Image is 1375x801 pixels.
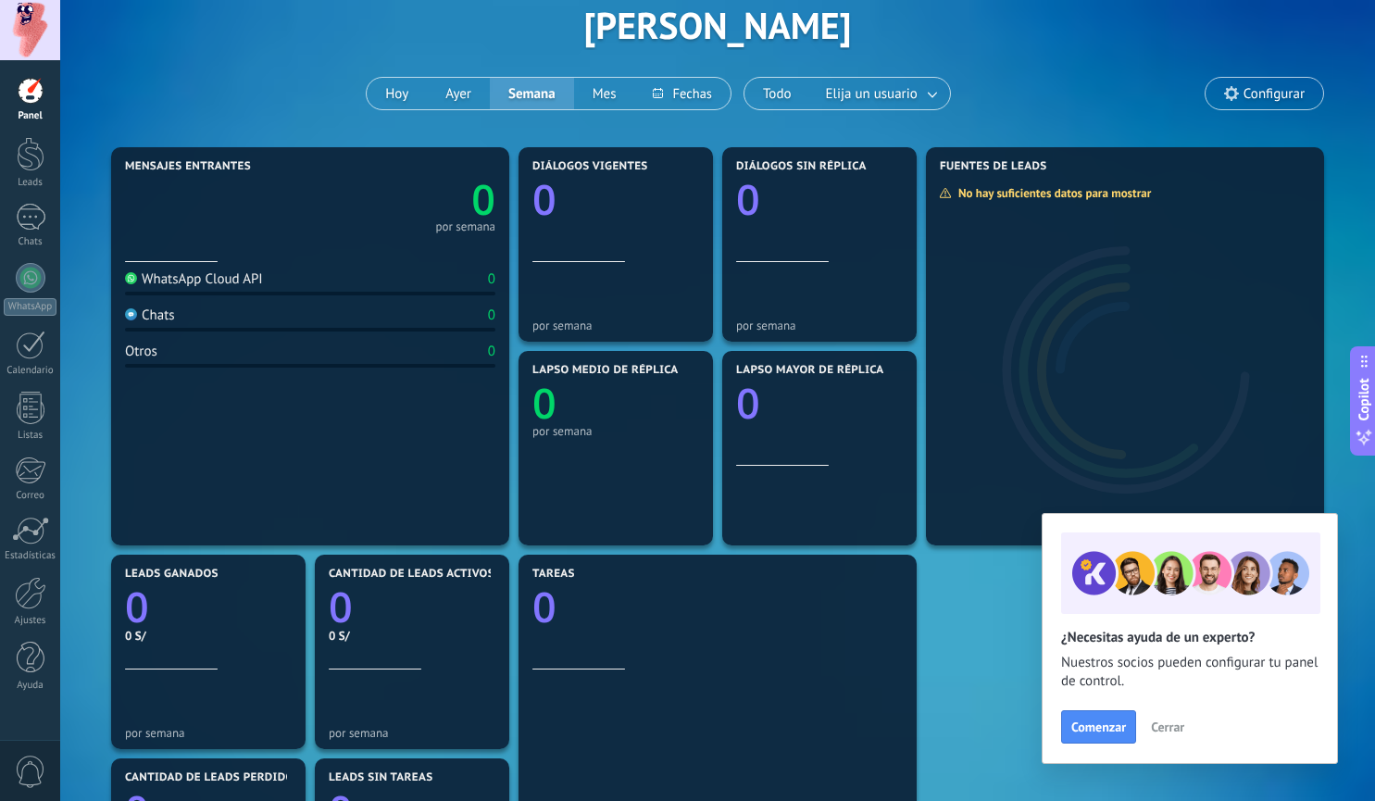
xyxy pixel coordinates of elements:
[939,185,1164,201] div: No hay suficientes datos para mostrar
[532,568,575,581] span: Tareas
[532,160,648,173] span: Diálogos vigentes
[4,177,57,189] div: Leads
[1061,710,1136,744] button: Comenzar
[744,78,810,109] button: Todo
[125,771,301,784] span: Cantidad de leads perdidos
[125,308,137,320] img: Chats
[1061,654,1319,691] span: Nuestros socios pueden configurar tu panel de control.
[736,160,867,173] span: Diálogos sin réplica
[4,365,57,377] div: Calendario
[125,726,292,740] div: por semana
[329,568,494,581] span: Cantidad de leads activos
[4,430,57,442] div: Listas
[1355,378,1373,420] span: Copilot
[435,222,495,232] div: por semana
[532,579,903,635] a: 0
[488,307,495,324] div: 0
[125,628,292,644] div: 0 S/
[488,343,495,360] div: 0
[125,343,157,360] div: Otros
[1071,720,1126,733] span: Comenzar
[4,110,57,122] div: Panel
[736,364,883,377] span: Lapso mayor de réplica
[532,579,556,635] text: 0
[4,550,57,562] div: Estadísticas
[125,579,292,635] a: 0
[4,615,57,627] div: Ajustes
[634,78,730,109] button: Fechas
[1244,86,1305,102] span: Configurar
[940,160,1047,173] span: Fuentes de leads
[736,319,903,332] div: por semana
[4,680,57,692] div: Ayuda
[4,490,57,502] div: Correo
[736,171,760,228] text: 0
[490,78,574,109] button: Semana
[4,298,56,316] div: WhatsApp
[532,171,556,228] text: 0
[532,424,699,438] div: por semana
[329,771,432,784] span: Leads sin tareas
[427,78,490,109] button: Ayer
[1143,713,1193,741] button: Cerrar
[574,78,635,109] button: Mes
[1151,720,1184,733] span: Cerrar
[310,171,495,228] a: 0
[125,270,263,288] div: WhatsApp Cloud API
[125,307,175,324] div: Chats
[736,375,760,432] text: 0
[532,375,556,432] text: 0
[488,270,495,288] div: 0
[125,579,149,635] text: 0
[329,579,353,635] text: 0
[532,319,699,332] div: por semana
[532,364,679,377] span: Lapso medio de réplica
[367,78,427,109] button: Hoy
[329,579,495,635] a: 0
[822,81,921,106] span: Elija un usuario
[329,726,495,740] div: por semana
[125,568,219,581] span: Leads ganados
[125,160,251,173] span: Mensajes entrantes
[4,236,57,248] div: Chats
[329,628,495,644] div: 0 S/
[1061,629,1319,646] h2: ¿Necesitas ayuda de un experto?
[471,171,495,228] text: 0
[810,78,950,109] button: Elija un usuario
[125,272,137,284] img: WhatsApp Cloud API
